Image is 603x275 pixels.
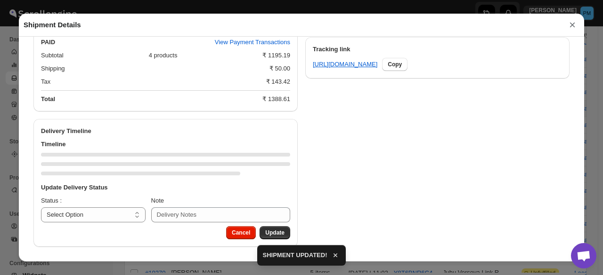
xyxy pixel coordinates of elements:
div: ₹ 1388.61 [262,94,290,104]
div: Tax [41,77,259,86]
div: 4 products [149,51,255,60]
button: Update [260,226,290,239]
b: Total [41,95,55,102]
div: Shipping [41,64,262,73]
span: View Payment Transactions [215,38,290,47]
h3: Update Delivery Status [41,183,290,192]
span: Note [151,197,164,204]
button: Cancel [226,226,256,239]
h2: Delivery Timeline [41,126,290,136]
h2: Shipment Details [24,20,81,30]
span: SHIPMENT UPDATED! [263,251,327,260]
div: ₹ 143.42 [266,77,290,86]
span: Cancel [232,229,250,236]
span: Update [265,229,285,236]
button: Copy [382,58,407,71]
button: × [565,18,579,31]
div: ₹ 1195.19 [262,51,290,60]
h3: Tracking link [313,45,562,54]
div: Open chat [571,243,596,268]
span: Copy [388,61,402,68]
div: ₹ 50.00 [269,64,290,73]
span: Status : [41,197,62,204]
h3: Timeline [41,140,290,149]
h2: PAID [41,38,55,47]
a: [URL][DOMAIN_NAME] [313,60,377,69]
input: Delivery Notes [151,207,290,222]
button: View Payment Transactions [209,35,296,50]
div: Subtotal [41,51,141,60]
